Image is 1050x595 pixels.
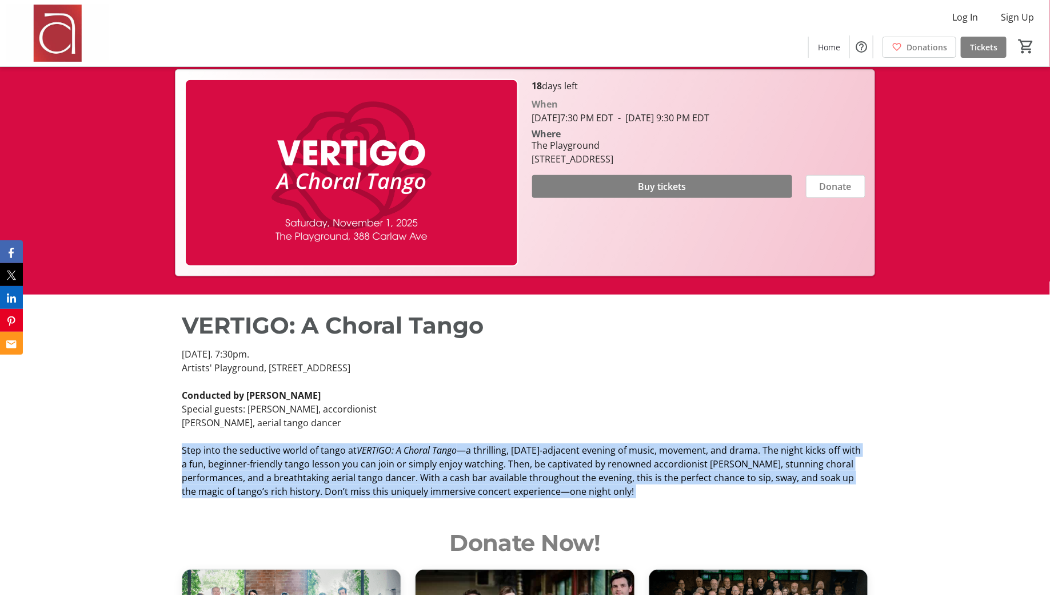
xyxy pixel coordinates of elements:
[992,8,1043,26] button: Sign Up
[907,41,947,53] span: Donations
[532,80,542,92] span: 18
[818,41,840,53] span: Home
[614,112,626,124] span: -
[809,37,849,58] a: Home
[182,389,321,402] strong: Conducted by [PERSON_NAME]
[7,5,109,62] img: Amadeus Choir of Greater Toronto 's Logo
[357,444,457,457] em: VERTIGO: A Choral Tango
[185,79,518,267] img: Campaign CTA Media Photo
[532,138,614,152] div: The Playground
[182,444,357,457] span: Step into the seductive world of tango at
[532,152,614,166] div: [STREET_ADDRESS]
[943,8,987,26] button: Log In
[1016,36,1036,57] button: Cart
[532,79,865,93] p: days left
[820,180,852,193] span: Donate
[182,308,868,343] p: VERTIGO: A Choral Tango
[532,112,614,124] span: [DATE] 7:30 PM EDT
[182,361,868,375] p: Artists' Playground, [STREET_ADDRESS]
[182,416,868,430] p: [PERSON_NAME], aerial tango dancer
[182,526,868,560] h2: Donate Now!
[182,402,868,416] p: Special guests: [PERSON_NAME], accordionist
[638,180,686,193] span: Buy tickets
[970,41,997,53] span: Tickets
[883,37,956,58] a: Donations
[614,112,710,124] span: [DATE] 9:30 PM EDT
[532,97,558,111] div: When
[961,37,1007,58] a: Tickets
[532,129,561,138] div: Where
[850,35,873,58] button: Help
[182,347,868,361] p: [DATE]. 7:30pm.
[806,175,865,198] button: Donate
[952,10,978,24] span: Log In
[1001,10,1034,24] span: Sign Up
[532,175,792,198] button: Buy tickets
[182,444,861,498] span: —a thrilling, [DATE]-adjacent evening of music, movement, and drama. The night kicks off with a f...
